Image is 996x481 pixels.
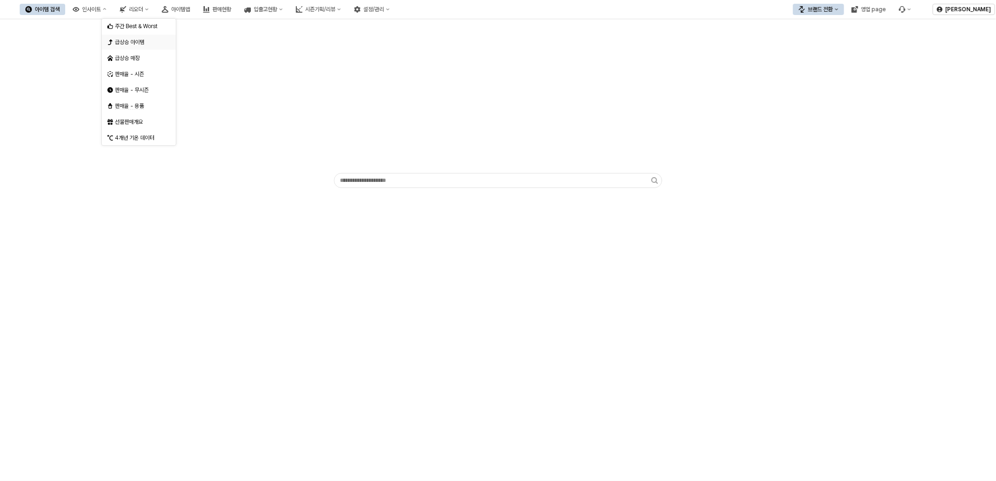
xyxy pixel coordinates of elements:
[115,54,165,62] div: 급상승 매장
[129,6,143,13] div: 리오더
[808,6,833,13] div: 브랜드 전환
[171,6,190,13] div: 아이템맵
[933,4,995,15] button: [PERSON_NAME]
[363,6,384,13] div: 설정/관리
[115,134,165,142] div: 4개년 기온 데이터
[197,4,237,15] button: 판매현황
[348,4,395,15] button: 설정/관리
[35,6,60,13] div: 아이템 검색
[115,38,165,46] div: 급상승 아이템
[67,4,112,15] button: 인사이트
[115,23,165,30] div: 주간 Best & Worst
[156,4,196,15] button: 아이템맵
[82,6,101,13] div: 인사이트
[239,4,288,15] button: 입출고현황
[254,6,277,13] div: 입출고현황
[846,4,891,15] button: 영업 page
[115,86,165,94] div: 판매율 - 무시즌
[115,118,165,126] div: 선물판매개요
[102,18,176,146] div: Select an option
[861,6,886,13] div: 영업 page
[945,6,991,13] p: [PERSON_NAME]
[20,4,65,15] button: 아이템 검색
[893,4,917,15] div: 버그 제보 및 기능 개선 요청
[114,4,154,15] button: 리오더
[212,6,231,13] div: 판매현황
[115,103,144,110] span: 판매율 - 용품
[305,6,335,13] div: 시즌기획/리뷰
[793,4,844,15] button: 브랜드 전환
[290,4,347,15] button: 시즌기획/리뷰
[115,70,165,78] div: 판매율 - 시즌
